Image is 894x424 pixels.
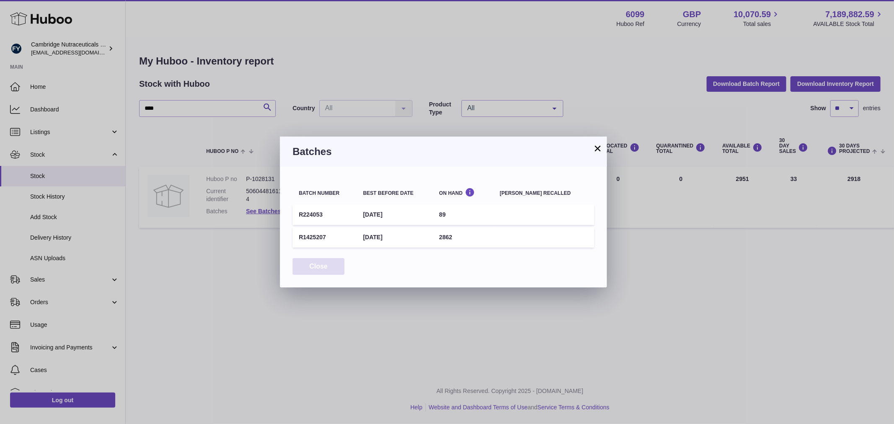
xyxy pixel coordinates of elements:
div: [PERSON_NAME] recalled [500,191,588,196]
td: 2862 [433,227,494,248]
td: [DATE] [357,204,433,225]
td: R1425207 [293,227,357,248]
div: On Hand [439,188,487,196]
h3: Batches [293,145,594,158]
div: Best before date [363,191,426,196]
button: × [593,143,603,153]
td: 89 [433,204,494,225]
button: Close [293,258,345,275]
td: [DATE] [357,227,433,248]
div: Batch number [299,191,350,196]
td: R224053 [293,204,357,225]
